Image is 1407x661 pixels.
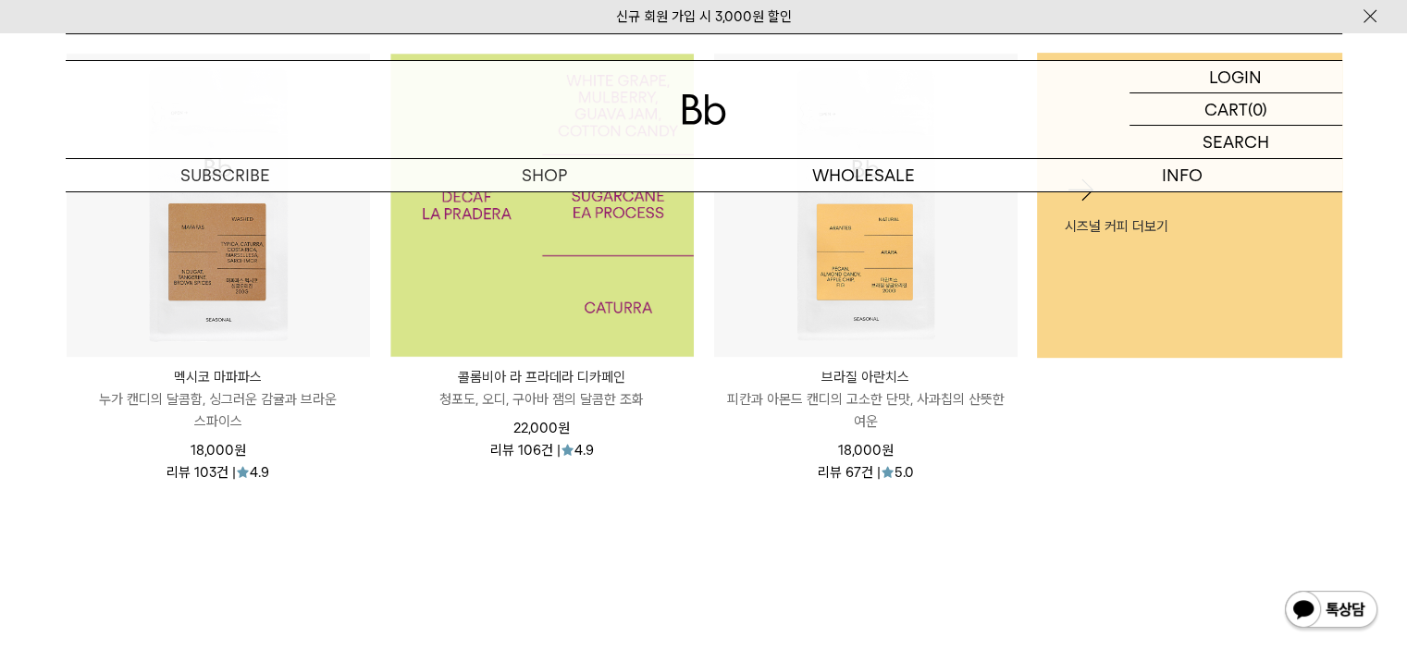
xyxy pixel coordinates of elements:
[191,442,246,459] span: 18,000
[1283,589,1379,633] img: 카카오톡 채널 1:1 채팅 버튼
[390,54,694,357] img: 1000000482_add2_076.jpg
[1248,93,1267,125] p: (0)
[1209,61,1262,92] p: LOGIN
[66,159,385,191] a: SUBSCRIBE
[704,159,1023,191] p: WHOLESALE
[234,442,246,459] span: 원
[67,54,370,357] img: 멕시코 마파파스
[390,366,694,410] a: 콜롬비아 라 프라데라 디카페인 청포도, 오디, 구아바 잼의 달콤한 조화
[558,420,570,436] span: 원
[616,8,792,25] a: 신규 회원 가입 시 3,000원 할인
[682,94,726,125] img: 로고
[1129,93,1342,126] a: CART (0)
[1023,159,1342,191] p: INFO
[67,366,370,388] p: 멕시코 마파파스
[1203,126,1269,158] p: SEARCH
[390,54,694,357] a: 콜롬비아 라 프라데라 디카페인
[390,388,694,410] p: 청포도, 오디, 구아바 잼의 달콤한 조화
[490,439,594,458] div: 리뷰 106건 | 4.9
[882,442,894,459] span: 원
[714,388,1018,433] p: 피칸과 아몬드 캔디의 고소한 단맛, 사과칩의 산뜻한 여운
[67,366,370,433] a: 멕시코 마파파스 누가 캔디의 달콤함, 싱그러운 감귤과 브라운 스파이스
[1204,93,1248,125] p: CART
[1065,214,1314,237] p: 시즈널 커피 더보기
[1129,61,1342,93] a: LOGIN
[714,366,1018,388] p: 브라질 아란치스
[67,388,370,433] p: 누가 캔디의 달콤함, 싱그러운 감귤과 브라운 스파이스
[1037,53,1342,358] a: 시즈널 커피 더보기
[385,159,704,191] a: SHOP
[714,54,1018,357] img: 브라질 아란치스
[513,420,570,436] span: 22,000
[818,461,914,480] div: 리뷰 67건 | 5.0
[167,461,269,480] div: 리뷰 103건 | 4.9
[838,442,894,459] span: 18,000
[714,366,1018,433] a: 브라질 아란치스 피칸과 아몬드 캔디의 고소한 단맛, 사과칩의 산뜻한 여운
[390,366,694,388] p: 콜롬비아 라 프라데라 디카페인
